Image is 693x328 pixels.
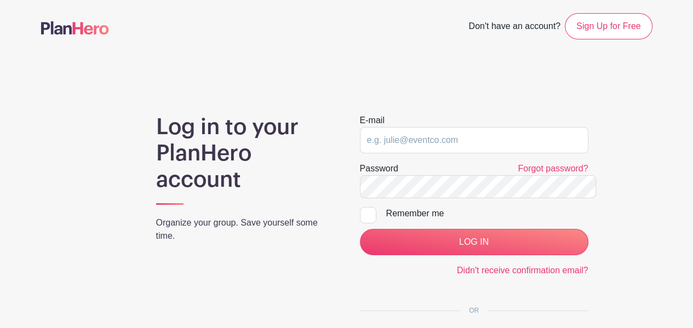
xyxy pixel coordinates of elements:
[386,207,588,220] div: Remember me
[460,307,488,314] span: OR
[457,266,588,275] a: Didn't receive confirmation email?
[156,216,334,243] p: Organize your group. Save yourself some time.
[468,15,560,39] span: Don't have an account?
[518,164,588,173] a: Forgot password?
[360,229,588,255] input: LOG IN
[360,162,398,175] label: Password
[41,21,109,34] img: logo-507f7623f17ff9eddc593b1ce0a138ce2505c220e1c5a4e2b4648c50719b7d32.svg
[156,114,334,193] h1: Log in to your PlanHero account
[360,127,588,153] input: e.g. julie@eventco.com
[565,13,652,39] a: Sign Up for Free
[360,114,385,127] label: E-mail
